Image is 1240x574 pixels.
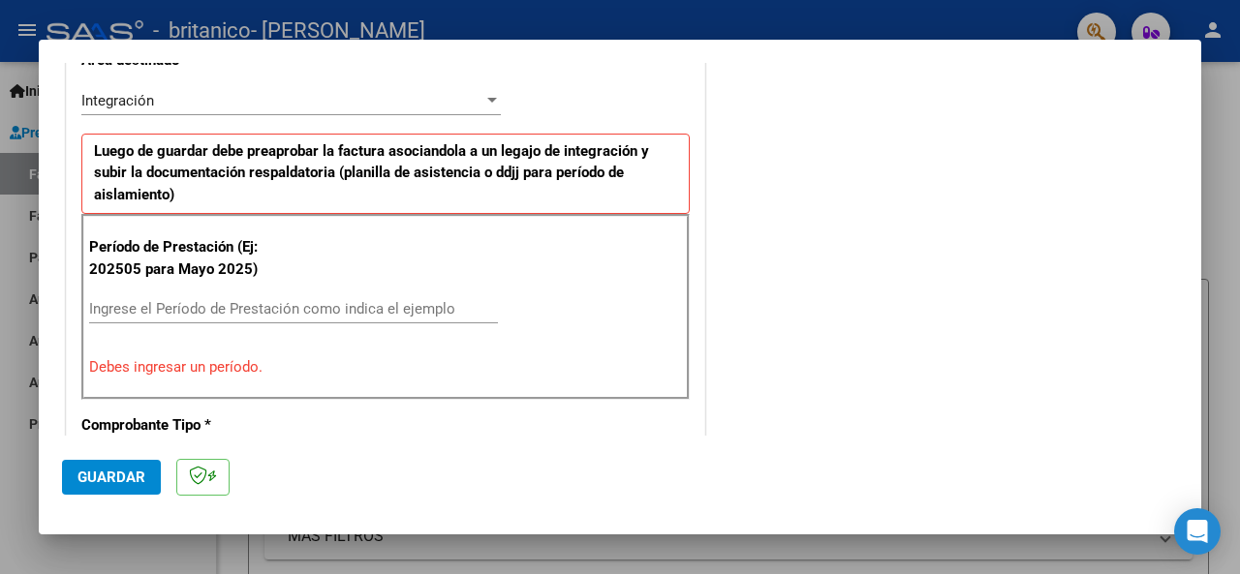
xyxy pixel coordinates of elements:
[77,468,145,486] span: Guardar
[94,142,649,203] strong: Luego de guardar debe preaprobar la factura asociandola a un legajo de integración y subir la doc...
[89,356,682,378] p: Debes ingresar un período.
[62,460,161,495] button: Guardar
[81,414,263,437] p: Comprobante Tipo *
[1174,508,1221,555] div: Open Intercom Messenger
[89,236,267,280] p: Período de Prestación (Ej: 202505 para Mayo 2025)
[81,92,154,109] span: Integración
